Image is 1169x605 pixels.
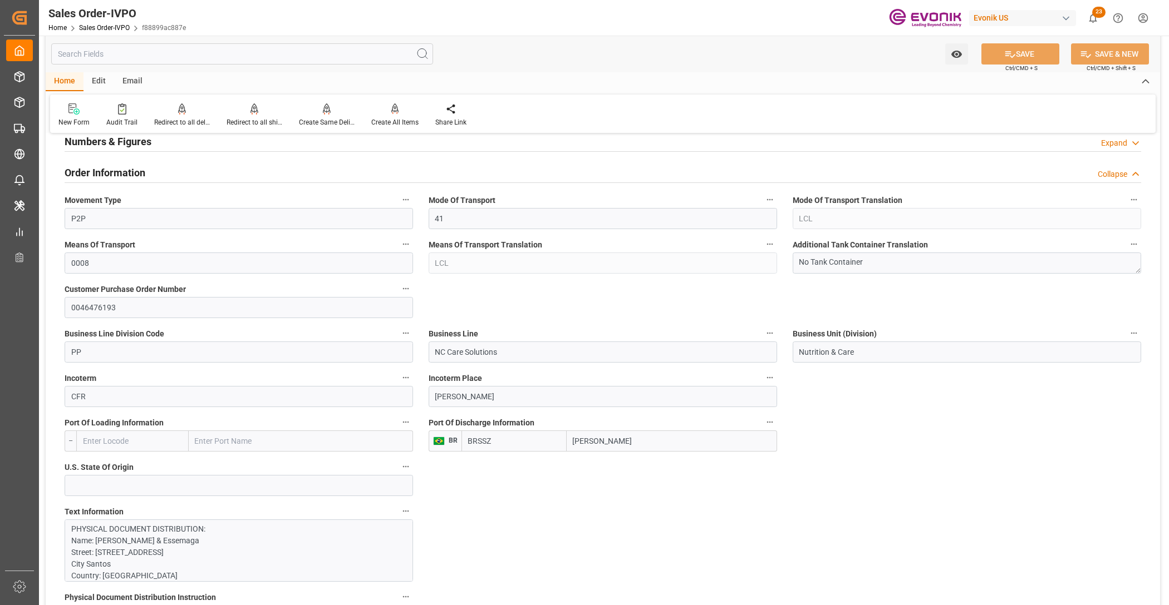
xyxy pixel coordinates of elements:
[65,506,124,518] span: Text Information
[1092,7,1106,18] span: 23
[793,239,928,251] span: Additional Tank Container Translation
[79,24,130,32] a: Sales Order-IVPO
[793,252,1141,274] textarea: No Tank Container
[567,430,777,452] input: Enter Port Name
[399,415,413,429] button: Port Of Loading Information
[461,430,567,452] input: Enter Locode
[299,117,355,127] div: Create Same Delivery Date
[435,117,466,127] div: Share Link
[763,192,777,207] button: Mode Of Transport
[1106,6,1131,31] button: Help Center
[1087,64,1136,72] span: Ctrl/CMD + Shift + S
[83,72,114,91] div: Edit
[65,134,151,149] h2: Numbers & Figures
[763,326,777,340] button: Business Line
[945,43,968,65] button: open menu
[154,117,210,127] div: Redirect to all deliveries
[65,195,121,206] span: Movement Type
[1098,168,1127,180] div: Collapse
[399,589,413,604] button: Physical Document Distribution Instruction
[429,328,478,340] span: Business Line
[399,370,413,385] button: Incoterm
[106,117,137,127] div: Audit Trail
[399,237,413,251] button: Means Of Transport
[969,10,1076,26] div: Evonik US
[429,417,534,429] span: Port Of Discharge Information
[65,284,186,295] span: Customer Purchase Order Number
[429,239,542,251] span: Means Of Transport Translation
[793,195,902,206] span: Mode Of Transport Translation
[399,326,413,340] button: Business Line Division Code
[763,415,777,429] button: Port Of Discharge Information
[399,459,413,474] button: U.S. State Of Origin
[429,195,495,206] span: Mode Of Transport
[889,8,961,28] img: Evonik-brand-mark-Deep-Purple-RGB.jpeg_1700498283.jpeg
[65,328,164,340] span: Business Line Division Code
[46,72,83,91] div: Home
[429,373,482,384] span: Incoterm Place
[65,417,164,429] span: Port Of Loading Information
[763,237,777,251] button: Means Of Transport Translation
[399,281,413,296] button: Customer Purchase Order Number
[1101,137,1127,149] div: Expand
[1127,326,1141,340] button: Business Unit (Division)
[445,437,458,444] span: BR
[51,43,433,65] input: Search Fields
[114,72,151,91] div: Email
[969,7,1080,28] button: Evonik US
[1127,192,1141,207] button: Mode Of Transport Translation
[793,328,877,340] span: Business Unit (Division)
[65,239,135,251] span: Means Of Transport
[1127,237,1141,251] button: Additional Tank Container Translation
[65,430,76,452] div: --
[227,117,282,127] div: Redirect to all shipments
[76,430,189,452] input: Enter Locode
[58,117,90,127] div: New Form
[65,373,96,384] span: Incoterm
[433,437,445,445] img: country
[48,24,67,32] a: Home
[65,165,145,180] h2: Order Information
[189,430,413,452] input: Enter Port Name
[48,5,186,22] div: Sales Order-IVPO
[399,192,413,207] button: Movement Type
[1080,6,1106,31] button: show 23 new notifications
[371,117,419,127] div: Create All Items
[399,504,413,518] button: Text Information
[763,370,777,385] button: Incoterm Place
[65,592,216,603] span: Physical Document Distribution Instruction
[1071,43,1149,65] button: SAVE & NEW
[65,462,134,473] span: U.S. State Of Origin
[1005,64,1038,72] span: Ctrl/CMD + S
[981,43,1059,65] button: SAVE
